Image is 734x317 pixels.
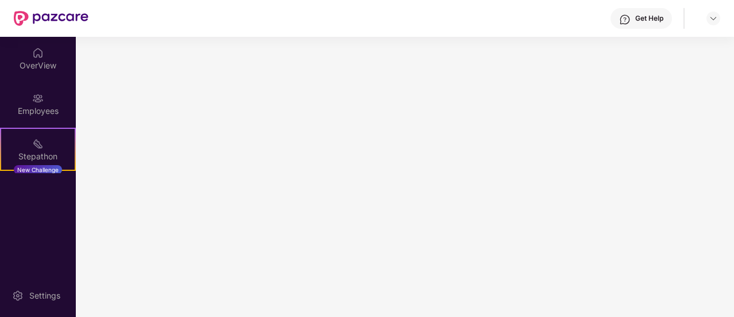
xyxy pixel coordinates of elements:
[32,138,44,150] img: svg+xml;base64,PHN2ZyB4bWxucz0iaHR0cDovL3d3dy53My5vcmcvMjAwMC9zdmciIHdpZHRoPSIyMSIgaGVpZ2h0PSIyMC...
[26,290,64,301] div: Settings
[709,14,718,23] img: svg+xml;base64,PHN2ZyBpZD0iRHJvcGRvd24tMzJ4MzIiIHhtbG5zPSJodHRwOi8vd3d3LnczLm9yZy8yMDAwL3N2ZyIgd2...
[32,47,44,59] img: svg+xml;base64,PHN2ZyBpZD0iSG9tZSIgeG1sbnM9Imh0dHA6Ly93d3cudzMub3JnLzIwMDAvc3ZnIiB3aWR0aD0iMjAiIG...
[635,14,663,23] div: Get Help
[12,290,24,301] img: svg+xml;base64,PHN2ZyBpZD0iU2V0dGluZy0yMHgyMCIgeG1sbnM9Imh0dHA6Ly93d3cudzMub3JnLzIwMDAvc3ZnIiB3aW...
[32,93,44,104] img: svg+xml;base64,PHN2ZyBpZD0iRW1wbG95ZWVzIiB4bWxucz0iaHR0cDovL3d3dy53My5vcmcvMjAwMC9zdmciIHdpZHRoPS...
[619,14,631,25] img: svg+xml;base64,PHN2ZyBpZD0iSGVscC0zMngzMiIgeG1sbnM9Imh0dHA6Ly93d3cudzMub3JnLzIwMDAvc3ZnIiB3aWR0aD...
[14,165,62,174] div: New Challenge
[1,151,75,162] div: Stepathon
[14,11,88,26] img: New Pazcare Logo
